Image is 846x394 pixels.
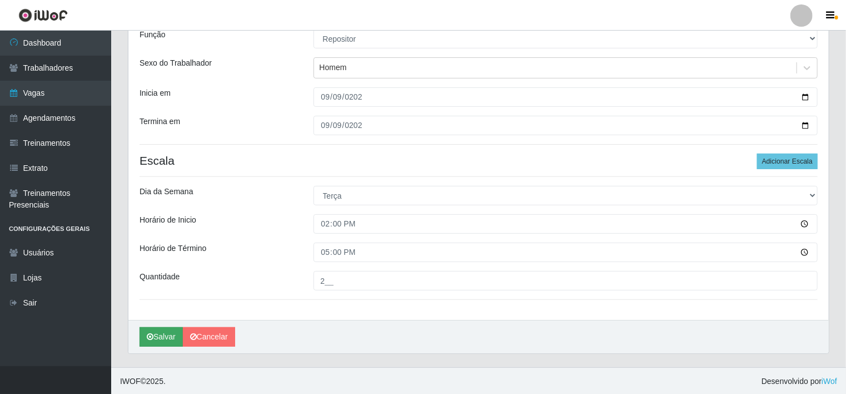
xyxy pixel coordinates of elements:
input: 00/00/0000 [313,87,818,107]
a: iWof [822,377,837,386]
input: 00:00 [313,243,818,262]
label: Dia da Semana [140,186,193,198]
label: Termina em [140,116,180,127]
label: Horário de Término [140,243,206,254]
label: Horário de Inicio [140,214,196,226]
span: IWOF [120,377,141,386]
label: Quantidade [140,271,180,283]
img: CoreUI Logo [18,8,68,22]
input: 00:00 [313,214,818,234]
div: Homem [320,62,347,74]
span: © 2025 . [120,376,166,387]
button: Salvar [140,327,183,347]
h4: Escala [140,154,818,168]
a: Cancelar [183,327,235,347]
input: 00/00/0000 [313,116,818,135]
label: Sexo do Trabalhador [140,57,212,69]
label: Inicia em [140,87,171,99]
label: Função [140,29,166,41]
span: Desenvolvido por [762,376,837,387]
input: Informe a quantidade... [313,271,818,290]
button: Adicionar Escala [757,154,818,169]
